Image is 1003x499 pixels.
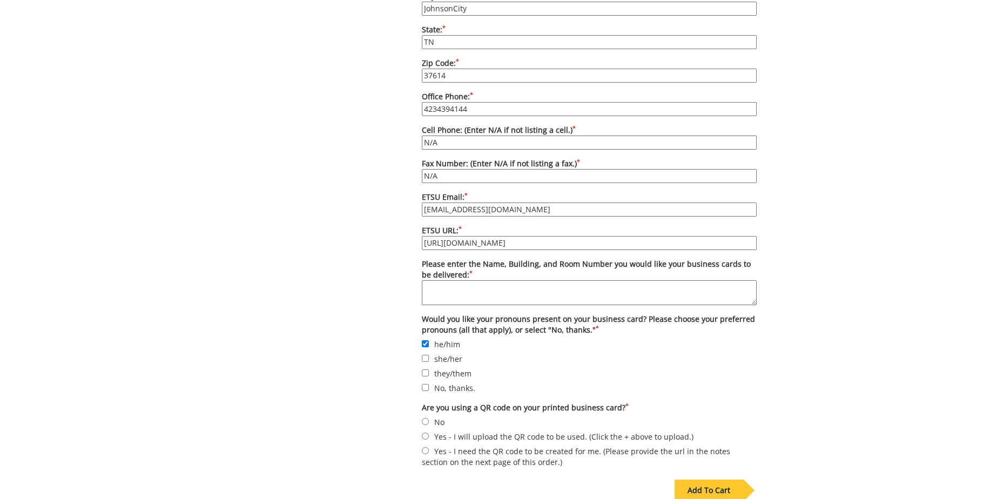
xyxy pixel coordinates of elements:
[422,353,757,365] label: she/her
[422,69,757,83] input: Zip Code:*
[422,369,429,376] input: they/them
[422,136,757,150] input: Cell Phone: (Enter N/A if not listing a cell.)*
[422,416,757,428] label: No
[422,340,429,347] input: he/him
[422,35,757,49] input: State:*
[422,430,757,442] label: Yes - I will upload the QR code to be used. (Click the + above to upload.)
[422,259,757,305] label: Please enter the Name, Building, and Room Number you would like your business cards to be delivered:
[422,2,757,16] input: City:*
[422,125,757,150] label: Cell Phone: (Enter N/A if not listing a cell.)
[422,225,757,250] label: ETSU URL:
[422,402,757,413] label: Are you using a QR code on your printed business card?
[422,338,757,350] label: he/him
[422,314,757,335] label: Would you like your pronouns present on your business card? Please choose your preferred pronouns...
[422,169,757,183] input: Fax Number: (Enter N/A if not listing a fax.)*
[422,102,757,116] input: Office Phone:*
[422,384,429,391] input: No, thanks.
[422,418,429,425] input: No
[422,367,757,379] label: they/them
[422,192,757,217] label: ETSU Email:
[422,447,429,454] input: Yes - I need the QR code to be created for me. (Please provide the url in the notes section on th...
[422,355,429,362] input: she/her
[422,433,429,440] input: Yes - I will upload the QR code to be used. (Click the + above to upload.)
[422,91,757,116] label: Office Phone:
[422,24,757,49] label: State:
[422,203,757,217] input: ETSU Email:*
[422,158,757,183] label: Fax Number: (Enter N/A if not listing a fax.)
[422,280,757,305] textarea: Please enter the Name, Building, and Room Number you would like your business cards to be deliver...
[422,382,757,394] label: No, thanks.
[422,445,757,468] label: Yes - I need the QR code to be created for me. (Please provide the url in the notes section on th...
[422,236,757,250] input: ETSU URL:*
[422,58,757,83] label: Zip Code:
